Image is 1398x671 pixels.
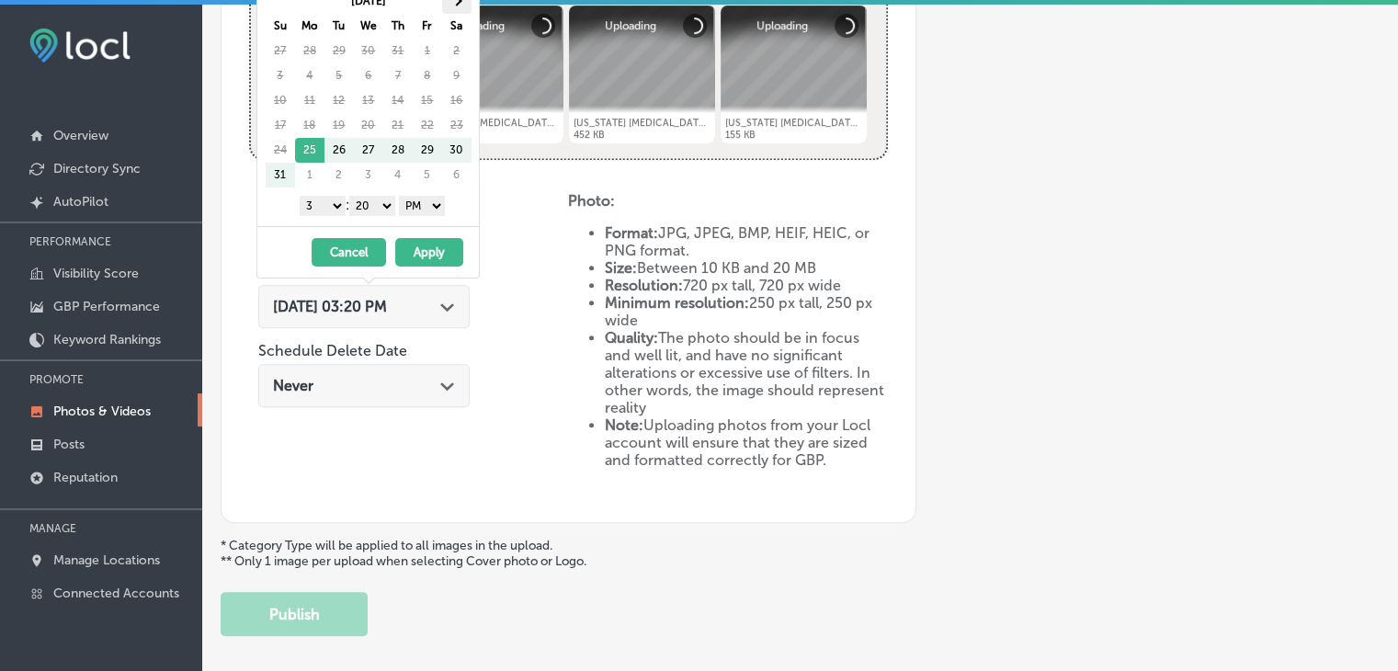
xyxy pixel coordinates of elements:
[413,88,442,113] td: 15
[53,437,85,452] p: Posts
[605,259,637,277] strong: Size:
[48,48,202,63] div: Domain: [DOMAIN_NAME]
[50,107,64,121] img: tab_domain_overview_orange.svg
[383,88,413,113] td: 14
[605,294,887,329] li: 250 px tall, 250 px wide
[383,39,413,63] td: 31
[266,138,295,163] td: 24
[53,266,139,281] p: Visibility Score
[29,28,131,63] img: fda3e92497d09a02dc62c9cd864e3231.png
[354,163,383,188] td: 3
[29,29,44,44] img: logo_orange.svg
[442,63,472,88] td: 9
[442,163,472,188] td: 6
[266,163,295,188] td: 31
[266,39,295,63] td: 27
[312,238,386,267] button: Cancel
[442,113,472,138] td: 23
[266,88,295,113] td: 10
[605,224,887,259] li: JPG, JPEG, BMP, HEIF, HEIC, or PNG format.
[413,63,442,88] td: 8
[266,14,295,39] th: Su
[53,161,141,176] p: Directory Sync
[258,342,407,359] label: Schedule Delete Date
[354,138,383,163] td: 27
[51,29,90,44] div: v 4.0.25
[413,14,442,39] th: Fr
[605,416,643,434] strong: Note:
[605,329,658,347] strong: Quality:
[221,592,368,636] button: Publish
[266,113,295,138] td: 17
[29,48,44,63] img: website_grey.svg
[53,404,151,419] p: Photos & Videos
[605,277,887,294] li: 720 px tall, 720 px wide
[324,63,354,88] td: 5
[183,107,198,121] img: tab_keywords_by_traffic_grey.svg
[53,470,118,485] p: Reputation
[324,163,354,188] td: 2
[354,88,383,113] td: 13
[273,298,387,315] span: [DATE] 03:20 PM
[53,552,160,568] p: Manage Locations
[295,113,324,138] td: 18
[295,88,324,113] td: 11
[273,377,313,394] span: Never
[605,277,683,294] strong: Resolution:
[413,113,442,138] td: 22
[53,128,108,143] p: Overview
[395,238,463,267] button: Apply
[605,416,887,469] li: Uploading photos from your Locl account will ensure that they are sized and formatted correctly f...
[53,332,161,347] p: Keyword Rankings
[568,192,615,210] strong: Photo:
[413,163,442,188] td: 5
[605,259,887,277] li: Between 10 KB and 20 MB
[442,14,472,39] th: Sa
[53,194,108,210] p: AutoPilot
[295,138,324,163] td: 25
[383,163,413,188] td: 4
[266,63,295,88] td: 3
[295,163,324,188] td: 1
[295,63,324,88] td: 4
[383,113,413,138] td: 21
[324,138,354,163] td: 26
[324,113,354,138] td: 19
[383,138,413,163] td: 28
[354,39,383,63] td: 30
[354,14,383,39] th: We
[383,14,413,39] th: Th
[413,138,442,163] td: 29
[605,294,749,312] strong: Minimum resolution:
[605,329,887,416] li: The photo should be in focus and well lit, and have no significant alterations or excessive use o...
[53,299,160,314] p: GBP Performance
[324,39,354,63] td: 29
[605,224,658,242] strong: Format:
[354,113,383,138] td: 20
[203,108,310,120] div: Keywords by Traffic
[442,138,472,163] td: 30
[295,14,324,39] th: Mo
[383,63,413,88] td: 7
[265,191,479,219] div: :
[324,14,354,39] th: Tu
[295,39,324,63] td: 28
[442,39,472,63] td: 2
[70,108,165,120] div: Domain Overview
[53,586,179,601] p: Connected Accounts
[413,39,442,63] td: 1
[324,88,354,113] td: 12
[354,63,383,88] td: 6
[442,88,472,113] td: 16
[221,538,1380,569] p: * Category Type will be applied to all images in the upload. ** Only 1 image per upload when sele...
